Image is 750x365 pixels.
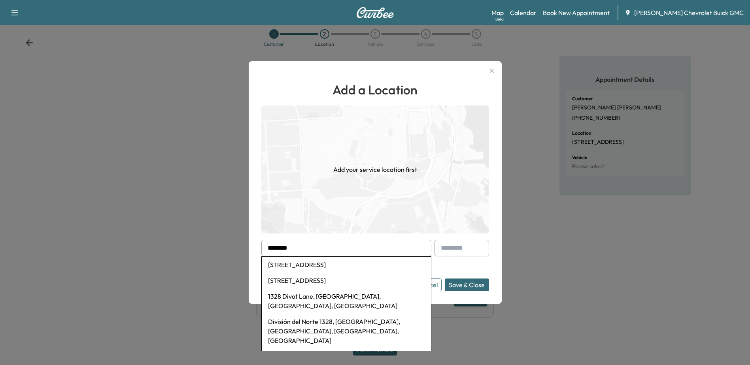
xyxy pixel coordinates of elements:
[333,165,417,174] h1: Add your service location first
[261,80,489,99] h1: Add a Location
[634,8,744,17] span: [PERSON_NAME] Chevrolet Buick GMC
[491,8,504,17] a: MapBeta
[262,288,431,314] li: 1328 Divot Lane, [GEOGRAPHIC_DATA], [GEOGRAPHIC_DATA], [GEOGRAPHIC_DATA]
[356,7,394,18] img: Curbee Logo
[445,278,489,291] button: Save & Close
[261,105,489,233] img: empty-map-CL6vilOE.png
[510,8,537,17] a: Calendar
[495,16,504,22] div: Beta
[262,314,431,348] li: División del Norte 1328, [GEOGRAPHIC_DATA], [GEOGRAPHIC_DATA], [GEOGRAPHIC_DATA], [GEOGRAPHIC_DATA]
[262,273,431,288] li: [STREET_ADDRESS]
[262,257,431,273] li: [STREET_ADDRESS]
[543,8,610,17] a: Book New Appointment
